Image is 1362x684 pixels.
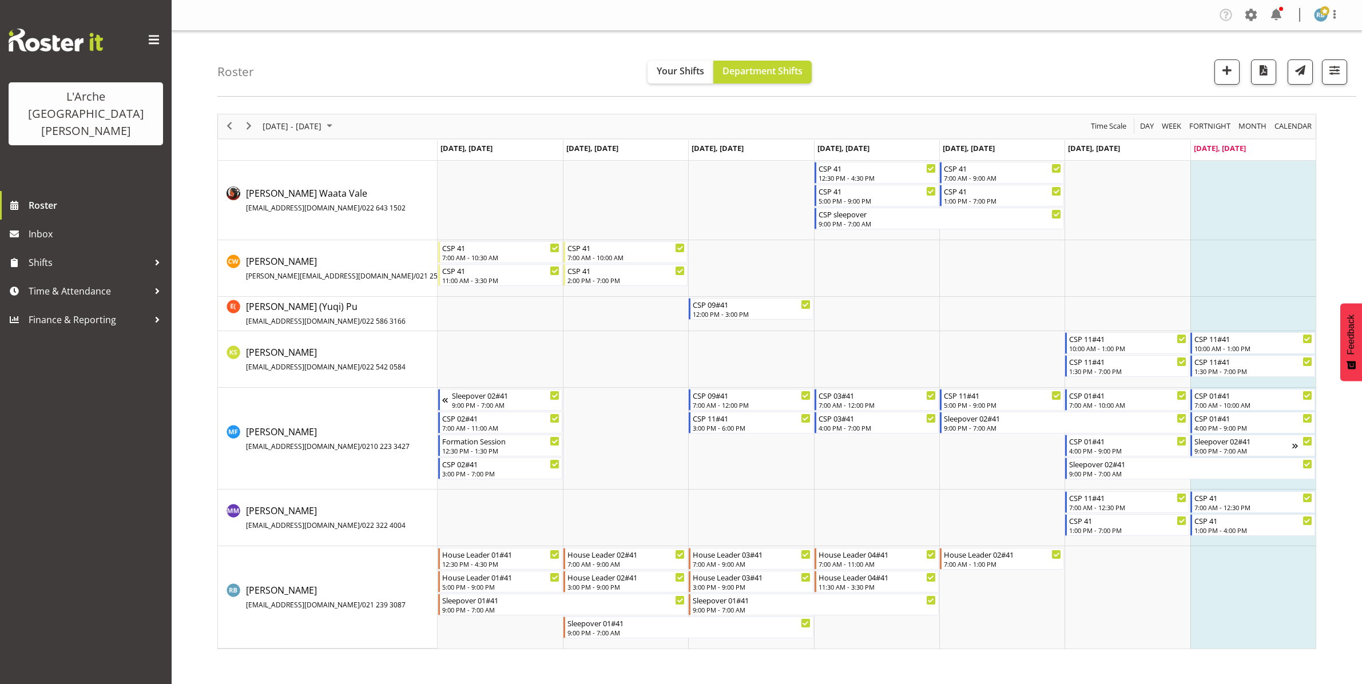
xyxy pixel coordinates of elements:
[819,548,936,560] div: House Leader 04#41
[944,559,1061,568] div: 7:00 AM - 1:00 PM
[442,446,559,455] div: 12:30 PM - 1:30 PM
[438,571,562,592] div: Robin Buch"s event - House Leader 01#41 Begin From Monday, August 11, 2025 at 5:00:00 PM GMT+12:0...
[567,582,685,591] div: 3:00 PM - 9:00 PM
[29,197,166,214] span: Roster
[944,400,1061,409] div: 5:00 PM - 9:00 PM
[1188,119,1233,133] button: Fortnight
[689,594,939,615] div: Robin Buch"s event - Sleepover 01#41 Begin From Wednesday, August 13, 2025 at 9:00:00 PM GMT+12:0...
[1069,492,1186,503] div: CSP 11#41
[217,114,1316,650] div: Timeline Week of August 17, 2025
[1194,389,1312,401] div: CSP 01#41
[693,594,936,606] div: Sleepover 01#41
[1194,344,1312,353] div: 10:00 AM - 1:00 PM
[1065,514,1189,536] div: Michelle Muir"s event - CSP 41 Begin From Saturday, August 16, 2025 at 1:00:00 PM GMT+12:00 Ends ...
[1346,315,1356,355] span: Feedback
[438,389,562,411] div: Melissa Fry"s event - Sleepover 02#41 Begin From Sunday, August 10, 2025 at 9:00:00 PM GMT+12:00 ...
[1161,119,1182,133] span: Week
[246,345,406,373] a: [PERSON_NAME][EMAIL_ADDRESS][DOMAIN_NAME]/022 542 0584
[1065,355,1189,377] div: Kalpana Sapkota"s event - CSP 11#41 Begin From Saturday, August 16, 2025 at 1:30:00 PM GMT+12:00 ...
[438,161,1316,649] table: Timeline Week of August 17, 2025
[442,582,559,591] div: 5:00 PM - 9:00 PM
[360,362,362,372] span: /
[1194,143,1246,153] span: [DATE], [DATE]
[1194,400,1312,409] div: 7:00 AM - 10:00 AM
[218,490,438,546] td: Michelle Muir resource
[1194,356,1312,367] div: CSP 11#41
[819,185,936,197] div: CSP 41
[239,114,259,138] div: next period
[259,114,339,138] div: August 11 - 17, 2025
[819,173,936,182] div: 12:30 PM - 4:30 PM
[246,316,360,326] span: [EMAIL_ADDRESS][DOMAIN_NAME]
[819,162,936,174] div: CSP 41
[1068,143,1120,153] span: [DATE], [DATE]
[29,254,149,271] span: Shifts
[261,119,337,133] button: August 2025
[1194,333,1312,344] div: CSP 11#41
[438,435,562,456] div: Melissa Fry"s event - Formation Session Begin From Monday, August 11, 2025 at 12:30:00 PM GMT+12:...
[657,65,704,77] span: Your Shifts
[29,283,149,300] span: Time & Attendance
[693,423,810,432] div: 3:00 PM - 6:00 PM
[362,362,406,372] span: 022 542 0584
[218,161,438,240] td: Cherri Waata Vale resource
[218,388,438,490] td: Melissa Fry resource
[563,264,688,286] div: Cindy Walters"s event - CSP 41 Begin From Tuesday, August 12, 2025 at 2:00:00 PM GMT+12:00 Ends A...
[1190,491,1315,513] div: Michelle Muir"s event - CSP 41 Begin From Sunday, August 17, 2025 at 7:00:00 AM GMT+12:00 Ends At...
[1273,119,1314,133] button: Month
[1190,355,1315,377] div: Kalpana Sapkota"s event - CSP 11#41 Begin From Sunday, August 17, 2025 at 1:30:00 PM GMT+12:00 En...
[360,316,362,326] span: /
[246,425,410,452] a: [PERSON_NAME][EMAIL_ADDRESS][DOMAIN_NAME]/0210 223 3427
[246,254,459,282] a: [PERSON_NAME][PERSON_NAME][EMAIL_ADDRESS][DOMAIN_NAME]/021 251 8963
[1190,514,1315,536] div: Michelle Muir"s event - CSP 41 Begin From Sunday, August 17, 2025 at 1:00:00 PM GMT+12:00 Ends At...
[246,300,406,327] span: [PERSON_NAME] (Yuqi) Pu
[246,346,406,372] span: [PERSON_NAME]
[362,203,406,213] span: 022 643 1502
[442,469,559,478] div: 3:00 PM - 7:00 PM
[693,400,810,409] div: 7:00 AM - 12:00 PM
[944,162,1061,174] div: CSP 41
[815,548,939,570] div: Robin Buch"s event - House Leader 04#41 Begin From Thursday, August 14, 2025 at 7:00:00 AM GMT+12...
[438,548,562,570] div: Robin Buch"s event - House Leader 01#41 Begin From Monday, August 11, 2025 at 12:30:00 PM GMT+12:...
[246,187,406,213] span: [PERSON_NAME] Waata Vale
[940,185,1064,206] div: Cherri Waata Vale"s event - CSP 41 Begin From Friday, August 15, 2025 at 1:00:00 PM GMT+12:00 End...
[218,331,438,388] td: Kalpana Sapkota resource
[819,423,936,432] div: 4:00 PM - 7:00 PM
[689,389,813,411] div: Melissa Fry"s event - CSP 09#41 Begin From Wednesday, August 13, 2025 at 7:00:00 AM GMT+12:00 End...
[815,185,939,206] div: Cherri Waata Vale"s event - CSP 41 Begin From Thursday, August 14, 2025 at 5:00:00 PM GMT+12:00 E...
[416,271,459,281] span: 021 251 8963
[944,548,1061,560] div: House Leader 02#41
[689,412,813,434] div: Melissa Fry"s event - CSP 11#41 Begin From Wednesday, August 13, 2025 at 3:00:00 PM GMT+12:00 End...
[1065,435,1189,456] div: Melissa Fry"s event - CSP 01#41 Begin From Saturday, August 16, 2025 at 4:00:00 PM GMT+12:00 Ends...
[438,458,562,479] div: Melissa Fry"s event - CSP 02#41 Begin From Monday, August 11, 2025 at 3:00:00 PM GMT+12:00 Ends A...
[246,300,406,327] a: [PERSON_NAME] (Yuqi) Pu[EMAIL_ADDRESS][DOMAIN_NAME]/022 586 3166
[438,594,688,615] div: Robin Buch"s event - Sleepover 01#41 Begin From Monday, August 11, 2025 at 9:00:00 PM GMT+12:00 E...
[940,389,1064,411] div: Melissa Fry"s event - CSP 11#41 Begin From Friday, August 15, 2025 at 5:00:00 PM GMT+12:00 Ends A...
[693,548,810,560] div: House Leader 03#41
[689,298,813,320] div: Estelle (Yuqi) Pu"s event - CSP 09#41 Begin From Wednesday, August 13, 2025 at 12:00:00 PM GMT+12...
[567,276,685,285] div: 2:00 PM - 7:00 PM
[693,571,810,583] div: House Leader 03#41
[944,185,1061,197] div: CSP 41
[566,143,618,153] span: [DATE], [DATE]
[567,548,685,560] div: House Leader 02#41
[1237,119,1268,133] span: Month
[442,265,559,276] div: CSP 41
[29,225,166,242] span: Inbox
[1069,469,1312,478] div: 9:00 PM - 7:00 AM
[442,458,559,470] div: CSP 02#41
[217,65,254,78] h4: Roster
[246,600,360,610] span: [EMAIL_ADDRESS][DOMAIN_NAME]
[246,186,406,214] a: [PERSON_NAME] Waata Vale[EMAIL_ADDRESS][DOMAIN_NAME]/022 643 1502
[563,617,813,638] div: Robin Buch"s event - Sleepover 01#41 Begin From Tuesday, August 12, 2025 at 9:00:00 PM GMT+12:00 ...
[1214,59,1240,85] button: Add a new shift
[360,520,362,530] span: /
[819,389,936,401] div: CSP 03#41
[438,241,562,263] div: Cindy Walters"s event - CSP 41 Begin From Monday, August 11, 2025 at 7:00:00 AM GMT+12:00 Ends At...
[1194,492,1312,503] div: CSP 41
[1089,119,1129,133] button: Time Scale
[1288,59,1313,85] button: Send a list of all shifts for the selected filtered period to all rostered employees.
[815,208,1065,229] div: Cherri Waata Vale"s event - CSP sleepover Begin From Thursday, August 14, 2025 at 9:00:00 PM GMT+...
[1069,389,1186,401] div: CSP 01#41
[693,412,810,424] div: CSP 11#41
